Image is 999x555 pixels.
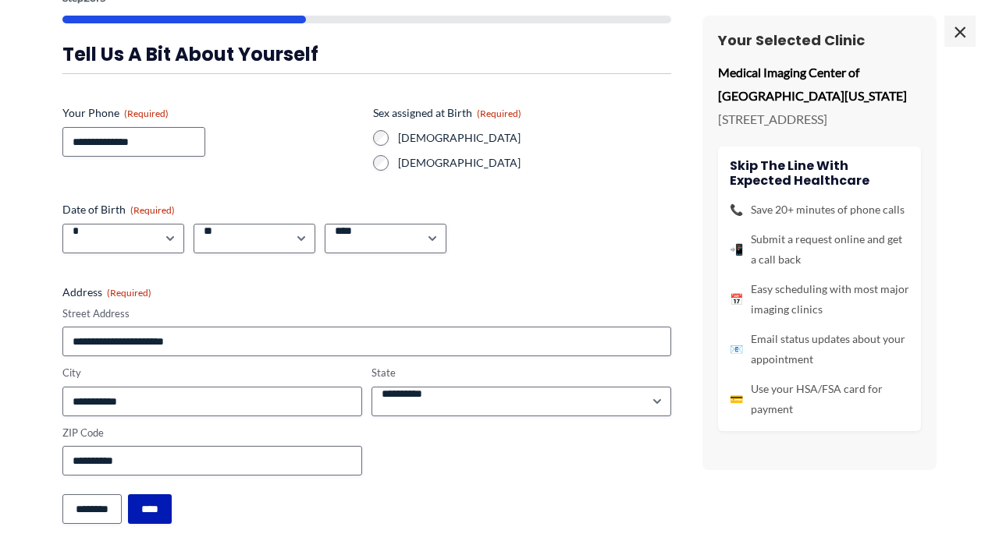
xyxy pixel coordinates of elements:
[730,289,743,309] span: 📅
[730,239,743,260] span: 📲
[718,61,921,107] p: Medical Imaging Center of [GEOGRAPHIC_DATA][US_STATE]
[477,108,521,119] span: (Required)
[730,329,909,369] li: Email status updates about your appointment
[372,366,671,380] label: State
[62,426,362,440] label: ZIP Code
[62,105,361,121] label: Your Phone
[124,108,169,119] span: (Required)
[730,229,909,270] li: Submit a request online and get a call back
[718,108,921,131] p: [STREET_ADDRESS]
[62,306,671,321] label: Street Address
[130,204,175,216] span: (Required)
[62,285,151,300] legend: Address
[398,130,671,146] label: [DEMOGRAPHIC_DATA]
[718,31,921,49] h3: Your Selected Clinic
[730,279,909,320] li: Easy scheduling with most major imaging clinics
[62,366,362,380] label: City
[730,200,743,220] span: 📞
[730,379,909,419] li: Use your HSA/FSA card for payment
[730,200,909,220] li: Save 20+ minutes of phone calls
[398,155,671,171] label: [DEMOGRAPHIC_DATA]
[730,339,743,359] span: 📧
[730,158,909,188] h4: Skip the line with Expected Healthcare
[944,16,976,47] span: ×
[62,42,671,66] h3: Tell us a bit about yourself
[107,287,151,299] span: (Required)
[373,105,521,121] legend: Sex assigned at Birth
[62,202,175,217] legend: Date of Birth
[730,389,743,409] span: 💳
